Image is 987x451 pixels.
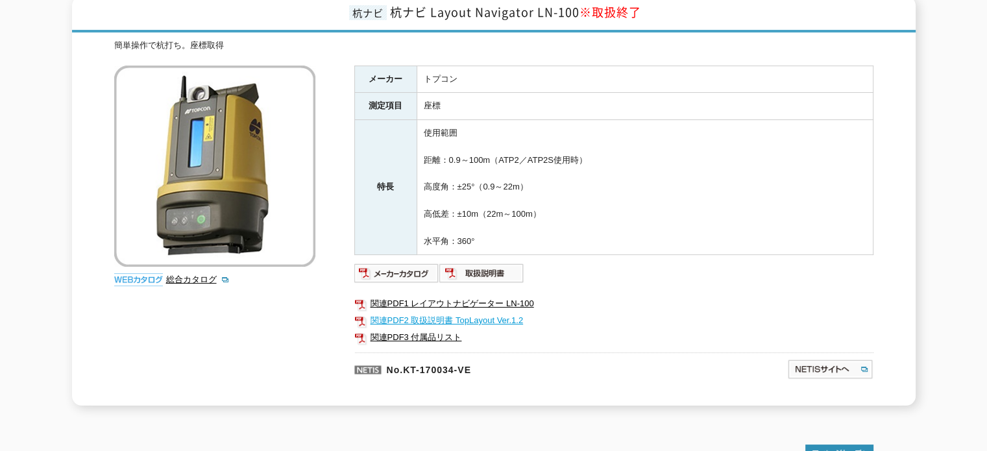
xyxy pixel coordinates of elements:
th: 測定項目 [354,93,417,120]
img: 取扱説明書 [439,263,524,284]
div: 簡単操作で杭打ち。座標取得 [114,39,873,53]
a: 取扱説明書 [439,272,524,282]
td: トプコン [417,66,873,93]
p: No.KT-170034-VE [354,352,662,384]
span: 杭ナビ [349,5,387,20]
td: 使用範囲 距離：0.9～100m（ATP2／ATP2S使用時） 高度角：±25°（0.9～22m） 高低差：±10m（22m～100m） 水平角：360° [417,120,873,255]
span: 杭ナビ Layout Navigator LN-100 [390,3,641,21]
img: 杭ナビ Layout Navigator LN-100※取扱終了 [114,66,315,267]
a: 関連PDF3 付属品リスト [354,329,873,346]
th: メーカー [354,66,417,93]
a: 関連PDF1 レイアウトナビゲーター LN-100 [354,295,873,312]
img: メーカーカタログ [354,263,439,284]
img: webカタログ [114,273,163,286]
th: 特長 [354,120,417,255]
a: メーカーカタログ [354,272,439,282]
span: ※取扱終了 [579,3,641,21]
td: 座標 [417,93,873,120]
a: 総合カタログ [166,274,230,284]
a: 関連PDF2 取扱説明書 TopLayout Ver.1.2 [354,312,873,329]
img: NETISサイトへ [787,359,873,380]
